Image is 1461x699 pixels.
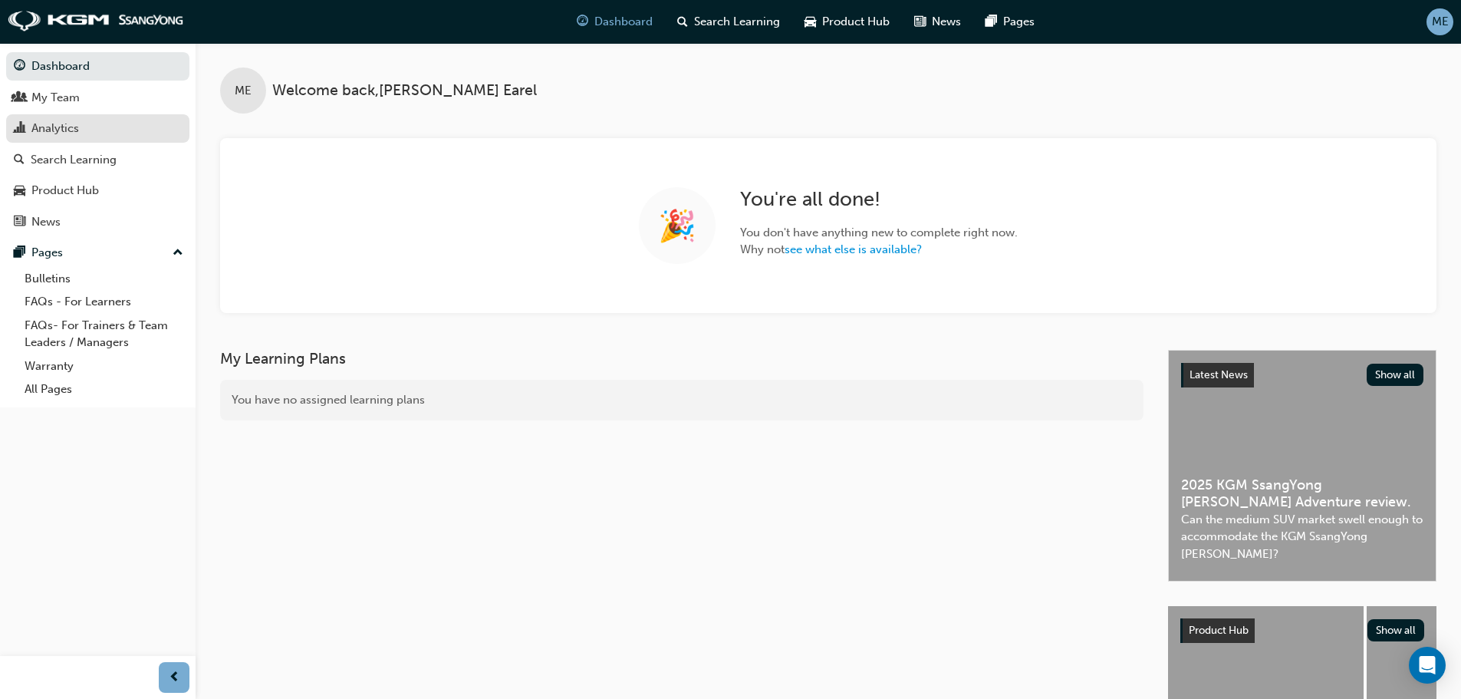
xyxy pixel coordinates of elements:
[18,314,189,354] a: FAQs- For Trainers & Team Leaders / Managers
[173,243,183,263] span: up-icon
[1432,13,1449,31] span: ME
[740,187,1018,212] h2: You ' re all done!
[986,12,997,31] span: pages-icon
[14,122,25,136] span: chart-icon
[1181,476,1423,511] span: 2025 KGM SsangYong [PERSON_NAME] Adventure review.
[6,239,189,267] button: Pages
[6,208,189,236] a: News
[1367,364,1424,386] button: Show all
[6,176,189,205] a: Product Hub
[694,13,780,31] span: Search Learning
[914,12,926,31] span: news-icon
[14,184,25,198] span: car-icon
[31,89,80,107] div: My Team
[31,120,79,137] div: Analytics
[169,668,180,687] span: prev-icon
[14,216,25,229] span: news-icon
[740,241,1018,259] span: Why not
[785,242,922,256] a: see what else is available?
[594,13,653,31] span: Dashboard
[220,350,1143,368] h3: My Learning Plans
[8,11,184,32] img: kgm
[18,267,189,291] a: Bulletins
[902,6,973,38] a: news-iconNews
[18,354,189,378] a: Warranty
[14,246,25,260] span: pages-icon
[14,153,25,167] span: search-icon
[564,6,665,38] a: guage-iconDashboard
[1426,8,1453,35] button: ME
[677,12,688,31] span: search-icon
[805,12,816,31] span: car-icon
[31,244,63,262] div: Pages
[6,114,189,143] a: Analytics
[932,13,961,31] span: News
[14,60,25,74] span: guage-icon
[665,6,792,38] a: search-iconSearch Learning
[31,182,99,199] div: Product Hub
[6,49,189,239] button: DashboardMy TeamAnalyticsSearch LearningProduct HubNews
[6,146,189,174] a: Search Learning
[740,224,1018,242] span: You don ' t have anything new to complete right now.
[6,52,189,81] a: Dashboard
[1367,619,1425,641] button: Show all
[18,290,189,314] a: FAQs - For Learners
[235,82,252,100] span: ME
[792,6,902,38] a: car-iconProduct Hub
[31,151,117,169] div: Search Learning
[1003,13,1035,31] span: Pages
[272,82,537,100] span: Welcome back , [PERSON_NAME] Earel
[1189,624,1249,637] span: Product Hub
[973,6,1047,38] a: pages-iconPages
[1190,368,1248,381] span: Latest News
[577,12,588,31] span: guage-icon
[1181,511,1423,563] span: Can the medium SUV market swell enough to accommodate the KGM SsangYong [PERSON_NAME]?
[18,378,189,401] a: All Pages
[31,213,61,231] div: News
[14,91,25,105] span: people-icon
[1180,618,1424,643] a: Product HubShow all
[1181,363,1423,387] a: Latest NewsShow all
[658,217,696,235] span: 🎉
[822,13,890,31] span: Product Hub
[220,380,1143,420] div: You have no assigned learning plans
[6,84,189,112] a: My Team
[1409,647,1446,684] div: Open Intercom Messenger
[1168,350,1436,582] a: Latest NewsShow all2025 KGM SsangYong [PERSON_NAME] Adventure review.Can the medium SUV market sw...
